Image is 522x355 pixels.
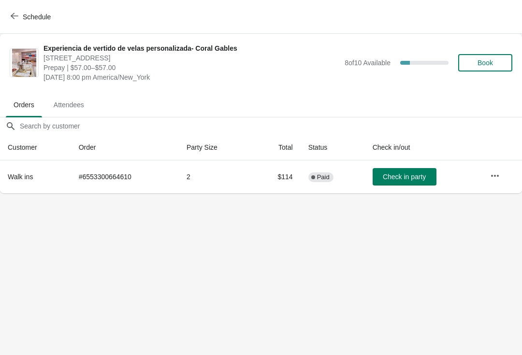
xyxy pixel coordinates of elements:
[179,160,252,193] td: 2
[12,49,36,77] img: Experiencia de vertido de velas personalizada- Coral Gables
[365,135,482,160] th: Check in/out
[6,96,42,114] span: Orders
[317,173,330,181] span: Paid
[43,43,340,53] span: Experiencia de vertido de velas personalizada- Coral Gables
[5,8,58,26] button: Schedule
[345,59,391,67] span: 8 of 10 Available
[383,173,426,181] span: Check in party
[478,59,493,67] span: Book
[252,135,301,160] th: Total
[19,117,522,135] input: Search by customer
[373,168,436,185] button: Check in party
[23,13,51,21] span: Schedule
[46,96,92,114] span: Attendees
[252,160,301,193] td: $114
[71,135,179,160] th: Order
[43,63,340,72] span: Prepay | $57.00–$57.00
[458,54,512,71] button: Book
[301,135,365,160] th: Status
[8,173,33,181] span: Walk ins
[43,53,340,63] span: [STREET_ADDRESS]
[179,135,252,160] th: Party Size
[71,160,179,193] td: # 6553300664610
[43,72,340,82] span: [DATE] 8:00 pm America/New_York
